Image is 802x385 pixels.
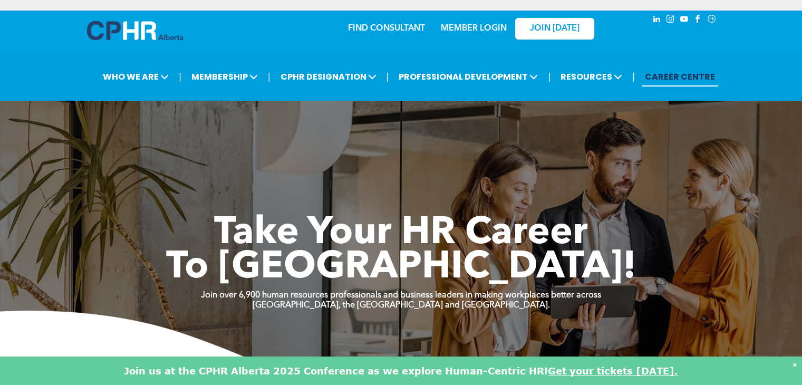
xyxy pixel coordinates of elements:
strong: Join over 6,900 human resources professionals and business leaders in making workplaces better ac... [201,291,601,300]
a: MEMBER LOGIN [441,24,507,33]
li: | [548,66,550,88]
a: youtube [679,13,690,27]
a: Get your tickets [DATE]. [548,365,678,377]
span: RESOURCES [557,67,625,86]
div: Dismiss notification [793,359,797,370]
span: CPHR DESIGNATION [277,67,380,86]
span: MEMBERSHIP [188,67,261,86]
span: Take Your HR Career [214,215,588,253]
li: | [632,66,635,88]
font: Join us at the CPHR Alberta 2025 Conference as we explore Human-Centric HR! [124,365,548,377]
a: Social network [706,13,718,27]
li: | [179,66,181,88]
a: CAREER CENTRE [642,67,718,86]
img: A blue and white logo for cp alberta [87,21,183,40]
li: | [386,66,389,88]
span: WHO WE ARE [100,67,172,86]
strong: [GEOGRAPHIC_DATA], the [GEOGRAPHIC_DATA] and [GEOGRAPHIC_DATA]. [253,301,550,310]
span: JOIN [DATE] [530,24,579,34]
a: linkedin [651,13,663,27]
span: To [GEOGRAPHIC_DATA]! [166,249,636,287]
a: facebook [692,13,704,27]
span: PROFESSIONAL DEVELOPMENT [395,67,541,86]
li: | [268,66,270,88]
a: FIND CONSULTANT [348,24,425,33]
a: instagram [665,13,677,27]
a: JOIN [DATE] [515,18,594,40]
